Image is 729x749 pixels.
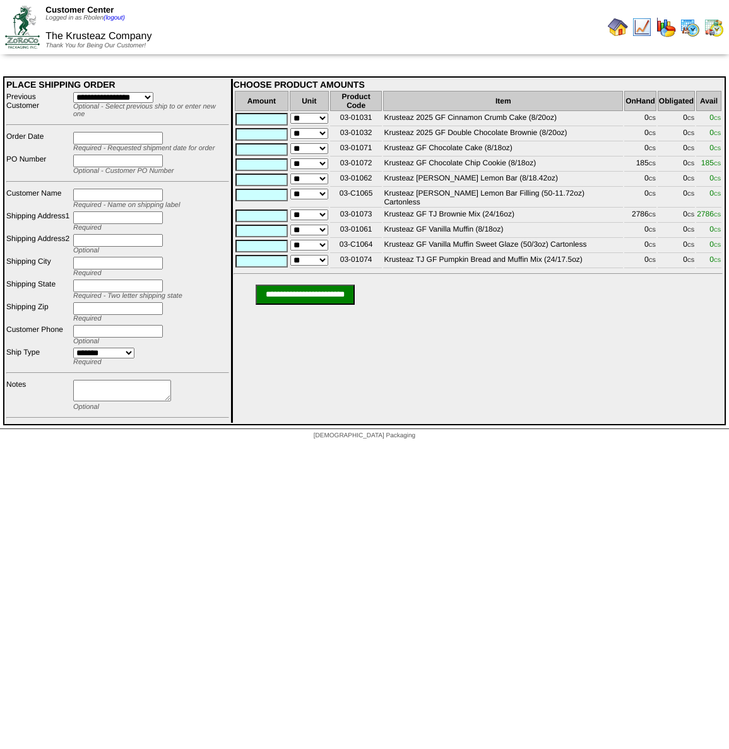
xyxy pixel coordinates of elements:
[330,158,382,172] td: 03-01072
[383,173,623,187] td: Krusteaz [PERSON_NAME] Lemon Bar (8/18.42oz)
[649,115,656,121] span: CS
[714,257,721,263] span: CS
[6,188,71,209] td: Customer Name
[73,167,174,175] span: Optional - Customer PO Number
[330,224,382,238] td: 03-01061
[632,17,652,37] img: line_graph.gif
[709,128,721,137] span: 0
[687,257,694,263] span: CS
[330,188,382,208] td: 03-C1065
[687,242,694,248] span: CS
[73,338,99,345] span: Optional
[649,242,656,248] span: CS
[330,112,382,126] td: 03-01031
[383,127,623,141] td: Krusteaz 2025 GF Double Chocolate Brownie (8/20oz)
[6,131,71,153] td: Order Date
[104,15,125,21] a: (logout)
[73,247,99,254] span: Optional
[6,91,71,119] td: Previous Customer
[383,91,623,111] th: Item
[714,191,721,197] span: CS
[383,188,623,208] td: Krusteaz [PERSON_NAME] Lemon Bar Filling (50-11.72oz) Cartonless
[714,227,721,233] span: CS
[624,239,656,253] td: 0
[290,91,329,111] th: Unit
[656,17,676,37] img: graph.gif
[658,209,695,223] td: 0
[649,227,656,233] span: CS
[330,173,382,187] td: 03-01062
[6,256,71,278] td: Shipping City
[608,17,628,37] img: home.gif
[687,146,694,151] span: CS
[709,255,721,264] span: 0
[680,17,700,37] img: calendarprod.gif
[45,31,151,42] span: The Krusteaz Company
[649,176,656,182] span: CS
[6,154,71,175] td: PO Number
[383,239,623,253] td: Krusteaz GF Vanilla Muffin Sweet Glaze (50/3oz) Cartonless
[687,131,694,136] span: CS
[649,131,656,136] span: CS
[658,158,695,172] td: 0
[235,91,288,111] th: Amount
[73,269,102,277] span: Required
[714,161,721,167] span: CS
[5,6,40,48] img: ZoRoCo_Logo(Green%26Foil)%20jpg.webp
[697,209,721,218] span: 2786
[624,224,656,238] td: 0
[45,5,114,15] span: Customer Center
[704,17,724,37] img: calendarinout.gif
[658,91,695,111] th: Obligated
[687,212,694,218] span: CS
[73,201,180,209] span: Required - Name on shipping label
[73,358,102,366] span: Required
[658,112,695,126] td: 0
[624,91,656,111] th: OnHand
[714,131,721,136] span: CS
[658,127,695,141] td: 0
[330,209,382,223] td: 03-01073
[383,143,623,156] td: Krusteaz GF Chocolate Cake (8/18oz)
[383,158,623,172] td: Krusteaz GF Chocolate Chip Cookie (8/18oz)
[658,224,695,238] td: 0
[6,347,71,367] td: Ship Type
[6,279,71,300] td: Shipping State
[73,403,99,411] span: Optional
[687,115,694,121] span: CS
[330,254,382,268] td: 03-01074
[73,103,216,118] span: Optional - Select previous ship to or enter new one
[624,188,656,208] td: 0
[330,127,382,141] td: 03-01032
[709,174,721,182] span: 0
[6,302,71,323] td: Shipping Zip
[330,91,382,111] th: Product Code
[330,239,382,253] td: 03-C1064
[314,432,415,439] span: [DEMOGRAPHIC_DATA] Packaging
[696,91,721,111] th: Avail
[624,127,656,141] td: 0
[6,80,229,90] div: PLACE SHIPPING ORDER
[45,15,125,21] span: Logged in as Rbolen
[383,224,623,238] td: Krusteaz GF Vanilla Muffin (8/18oz)
[45,42,146,49] span: Thank You for Being Our Customer!
[714,242,721,248] span: CS
[714,212,721,218] span: CS
[624,209,656,223] td: 2786
[687,176,694,182] span: CS
[383,112,623,126] td: Krusteaz 2025 GF Cinnamon Crumb Cake (8/20oz)
[714,146,721,151] span: CS
[73,315,102,322] span: Required
[383,254,623,268] td: Krusteaz TJ GF Pumpkin Bread and Muffin Mix (24/17.5oz)
[709,225,721,233] span: 0
[73,292,182,300] span: Required - Two letter shipping state
[709,189,721,198] span: 0
[658,254,695,268] td: 0
[687,191,694,197] span: CS
[6,233,71,255] td: Shipping Address2
[73,144,215,152] span: Required - Requested shipment date for order
[624,143,656,156] td: 0
[714,115,721,121] span: CS
[709,143,721,152] span: 0
[658,239,695,253] td: 0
